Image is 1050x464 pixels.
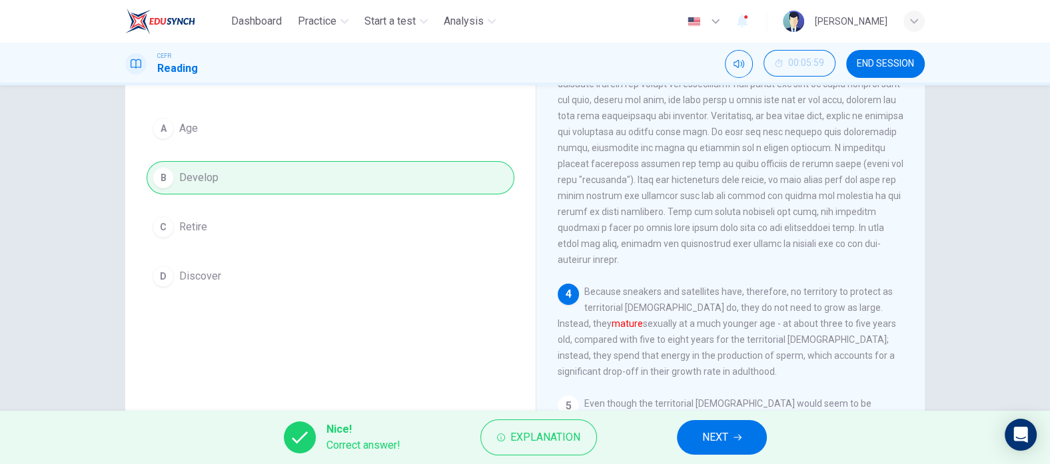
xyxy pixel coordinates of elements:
[846,50,925,78] button: END SESSION
[326,437,400,453] span: Correct answer!
[510,428,580,447] span: Explanation
[1005,419,1037,451] div: Open Intercom Messenger
[480,419,597,455] button: Explanation
[612,318,643,329] font: mature
[359,9,433,33] button: Start a test
[725,50,753,78] div: Mute
[125,8,195,35] img: EduSynch logo
[364,13,416,29] span: Start a test
[764,50,835,78] div: Hide
[764,50,835,77] button: 00:05:59
[788,58,824,69] span: 00:05:59
[326,421,400,437] span: Nice!
[857,59,914,69] span: END SESSION
[702,428,728,447] span: NEXT
[783,11,804,32] img: Profile picture
[226,9,287,33] button: Dashboard
[815,13,887,29] div: [PERSON_NAME]
[558,395,579,417] div: 5
[677,420,767,455] button: NEXT
[686,17,702,27] img: en
[125,8,226,35] a: EduSynch logo
[558,284,579,305] div: 4
[292,9,354,33] button: Practice
[157,61,198,77] h1: Reading
[444,13,484,29] span: Analysis
[157,51,171,61] span: CEFR
[298,13,336,29] span: Practice
[231,13,282,29] span: Dashboard
[558,286,896,377] span: Because sneakers and satellites have, therefore, no territory to protect as territorial [DEMOGRAP...
[438,9,501,33] button: Analysis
